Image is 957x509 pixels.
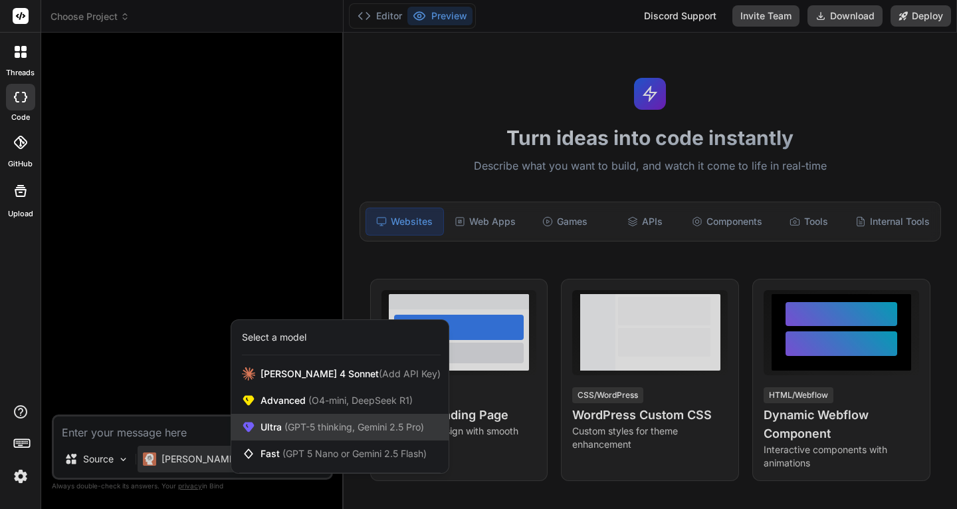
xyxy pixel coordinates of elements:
span: Ultra [261,421,424,434]
label: code [11,112,30,123]
span: Advanced [261,394,413,407]
label: Upload [8,208,33,220]
div: Select a model [242,331,306,344]
span: (Add API Key) [379,368,441,379]
img: settings [9,465,32,488]
span: (GPT 5 Nano or Gemini 2.5 Flash) [282,448,427,459]
label: threads [6,67,35,79]
span: (O4-mini, DeepSeek R1) [306,395,413,406]
label: GitHub [8,158,33,170]
span: [PERSON_NAME] 4 Sonnet [261,367,441,381]
span: (GPT-5 thinking, Gemini 2.5 Pro) [282,421,424,432]
span: Fast [261,447,427,460]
